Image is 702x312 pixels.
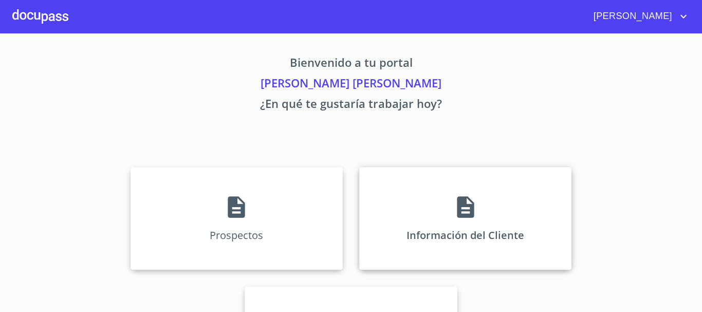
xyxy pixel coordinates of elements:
p: Información del Cliente [407,228,524,242]
p: Prospectos [210,228,263,242]
p: ¿En qué te gustaría trabajar hoy? [34,95,668,116]
span: [PERSON_NAME] [586,8,677,25]
p: [PERSON_NAME] [PERSON_NAME] [34,75,668,95]
p: Bienvenido a tu portal [34,54,668,75]
button: account of current user [586,8,690,25]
